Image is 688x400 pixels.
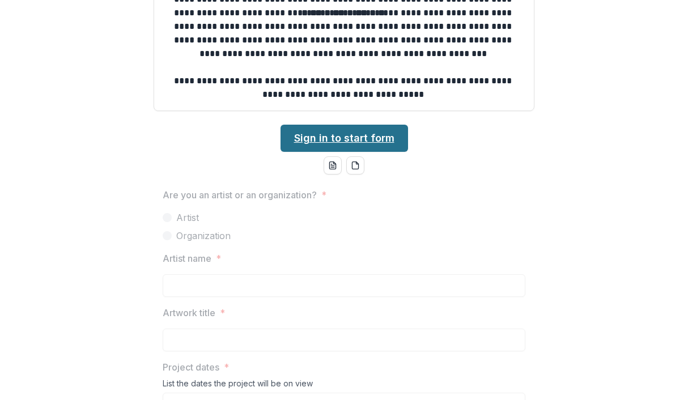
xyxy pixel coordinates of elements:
p: Artist name [163,252,211,265]
p: Project dates [163,360,219,374]
p: Are you an artist or an organization? [163,188,317,202]
span: Organization [176,229,231,242]
div: List the dates the project will be on view [163,378,525,393]
a: Sign in to start form [281,125,408,152]
button: word-download [324,156,342,175]
p: Artwork title [163,306,215,320]
button: pdf-download [346,156,364,175]
span: Artist [176,211,199,224]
